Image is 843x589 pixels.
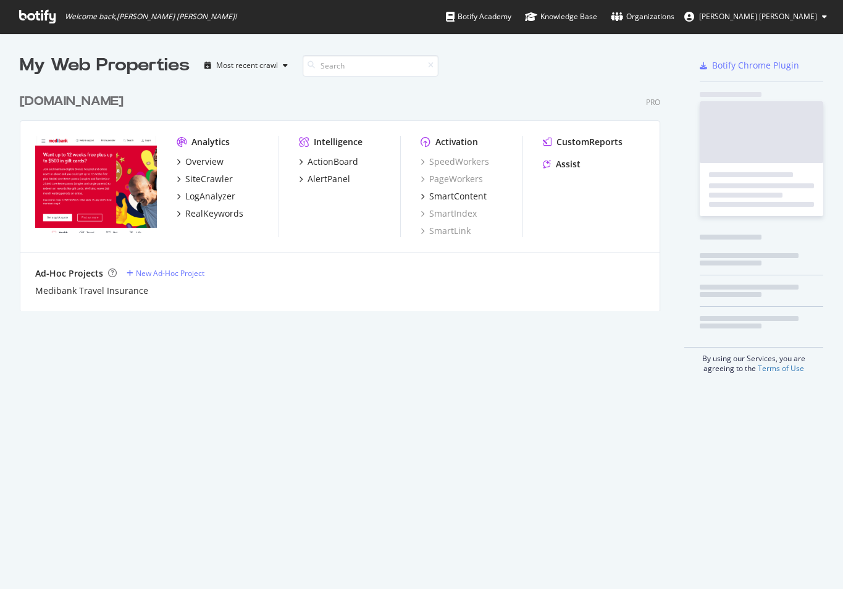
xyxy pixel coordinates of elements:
[446,10,511,23] div: Botify Academy
[712,59,799,72] div: Botify Chrome Plugin
[177,207,243,220] a: RealKeywords
[308,156,358,168] div: ActionBoard
[299,173,350,185] a: AlertPanel
[611,10,674,23] div: Organizations
[136,268,204,278] div: New Ad-Hoc Project
[65,12,237,22] span: Welcome back, [PERSON_NAME] [PERSON_NAME] !
[35,136,157,233] img: Medibank.com.au
[185,156,224,168] div: Overview
[700,59,799,72] a: Botify Chrome Plugin
[421,190,487,203] a: SmartContent
[308,173,350,185] div: AlertPanel
[299,156,358,168] a: ActionBoard
[421,225,471,237] a: SmartLink
[20,93,128,111] a: [DOMAIN_NAME]
[758,363,804,374] a: Terms of Use
[177,156,224,168] a: Overview
[199,56,293,75] button: Most recent crawl
[543,158,581,170] a: Assist
[429,190,487,203] div: SmartContent
[435,136,478,148] div: Activation
[185,190,235,203] div: LogAnalyzer
[20,53,190,78] div: My Web Properties
[303,55,438,77] input: Search
[185,207,243,220] div: RealKeywords
[674,7,837,27] button: [PERSON_NAME] [PERSON_NAME]
[314,136,363,148] div: Intelligence
[421,173,483,185] a: PageWorkers
[646,97,660,107] div: Pro
[20,78,670,311] div: grid
[556,158,581,170] div: Assist
[185,173,233,185] div: SiteCrawler
[20,93,124,111] div: [DOMAIN_NAME]
[421,207,477,220] a: SmartIndex
[684,347,823,374] div: By using our Services, you are agreeing to the
[556,136,623,148] div: CustomReports
[543,136,623,148] a: CustomReports
[525,10,597,23] div: Knowledge Base
[216,62,278,69] div: Most recent crawl
[177,173,233,185] a: SiteCrawler
[35,285,148,297] a: Medibank Travel Insurance
[699,11,817,22] span: Ashleigh Mabilia
[127,268,204,278] a: New Ad-Hoc Project
[421,156,489,168] a: SpeedWorkers
[35,267,103,280] div: Ad-Hoc Projects
[191,136,230,148] div: Analytics
[177,190,235,203] a: LogAnalyzer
